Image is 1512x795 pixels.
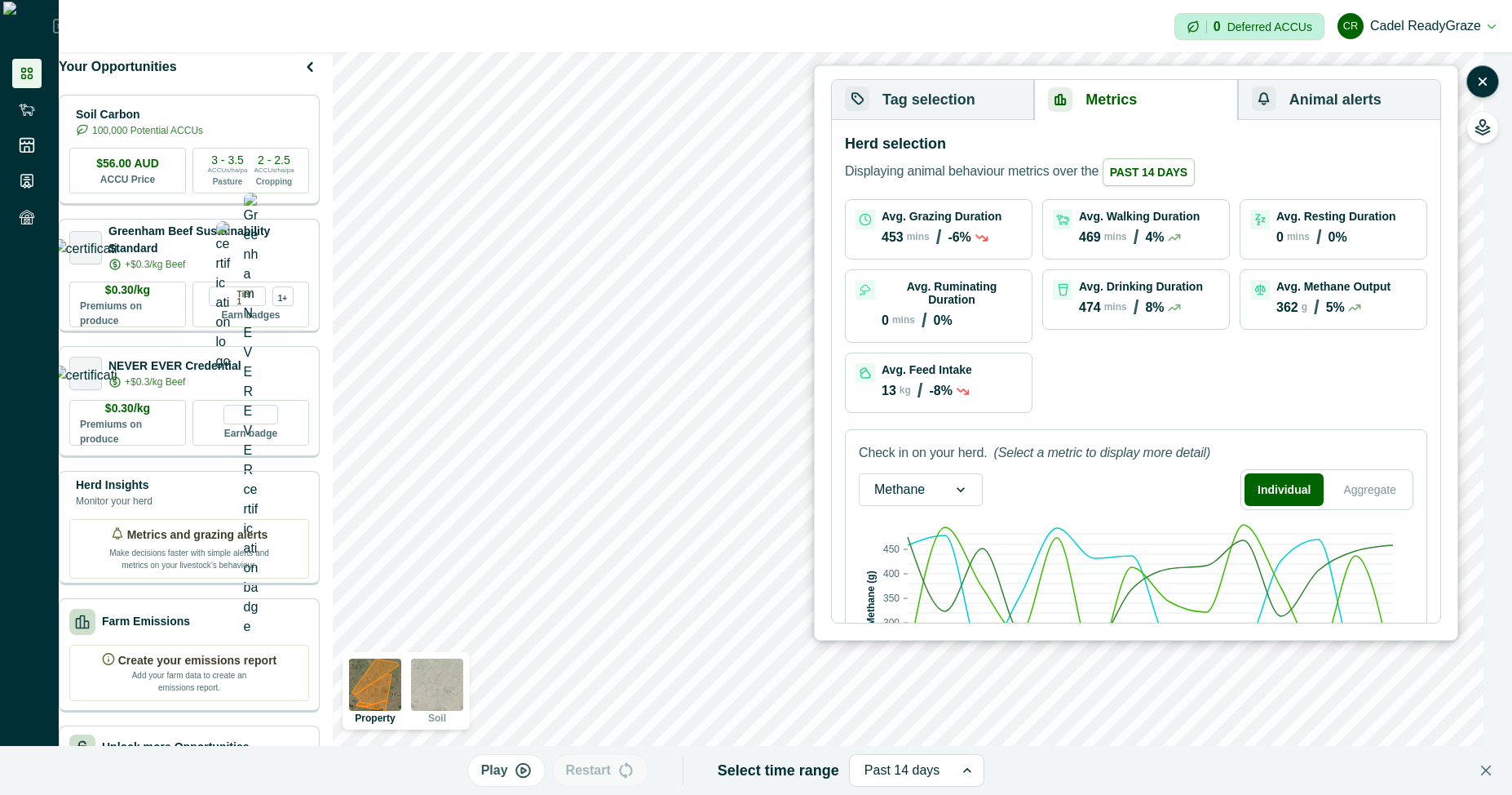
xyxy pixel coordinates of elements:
[718,760,839,782] p: Select time range
[882,230,904,245] p: 453
[859,443,987,463] p: Check in on your herd.
[883,568,900,580] text: 400
[1287,231,1310,242] p: mins
[208,166,248,175] p: ACCUs/ha/pa
[53,239,119,255] img: certification logo
[1079,280,1203,293] p: Avg. Drinking Duration
[254,166,294,175] p: ACCUs/ha/pa
[1103,158,1195,186] span: Past 14 days
[481,761,508,780] p: Play
[1134,226,1139,249] p: /
[105,400,150,417] p: $0.30/kg
[1316,226,1322,249] p: /
[125,375,185,389] p: +$0.3/kg Beef
[76,494,153,509] p: Monitor your herd
[256,175,292,188] p: Cropping
[224,424,277,441] p: Earn badge
[102,613,190,630] p: Farm Emissions
[922,309,927,332] p: /
[80,417,175,446] p: Premiums on produce
[216,221,231,371] img: certification logo
[1079,230,1101,245] p: 469
[845,133,946,155] p: Herd selection
[883,617,900,628] text: 300
[1302,301,1307,313] p: g
[1079,300,1101,315] p: 474
[59,57,177,77] p: Your Opportunities
[1214,20,1221,33] p: 0
[467,754,546,787] button: Play
[221,306,280,322] p: Earn badges
[1337,7,1496,46] button: Cadel ReadyGrazeCadel ReadyGraze
[892,314,915,326] p: mins
[102,739,249,756] p: Unlock more Opportunities
[108,544,271,571] p: Make decisions faster with simple alerts and metrics on your livestock’s behaviour.
[882,280,1022,306] p: Avg. Ruminating Duration
[1238,80,1440,120] button: Animal alerts
[1329,230,1347,245] p: 0%
[211,154,244,166] p: 3 - 3.5
[237,287,259,305] p: Tier 1
[936,226,942,249] p: /
[929,384,952,398] p: -8%
[53,366,119,382] img: certification logo
[566,761,611,780] p: Restart
[832,80,1034,120] button: Tag selection
[1245,473,1324,506] button: Individual
[948,230,970,245] p: -6%
[865,571,877,625] text: Methane (g)
[272,286,294,306] div: more credentials avaialble
[92,123,203,138] p: 100,000 Potential ACCUs
[883,593,900,604] text: 350
[917,380,923,402] p: /
[1079,210,1200,223] p: Avg. Walking Duration
[128,669,250,694] p: Add your farm data to create an emissions report.
[882,384,896,398] p: 13
[882,363,972,376] p: Avg. Feed Intake
[552,754,648,787] button: Restart
[3,2,53,51] img: Logo
[882,210,1001,223] p: Avg. Grazing Duration
[213,175,243,188] p: Pasture
[127,526,268,544] p: Metrics and grazing alerts
[349,659,401,711] img: property preview
[1104,231,1127,242] p: mins
[108,223,309,257] p: Greenham Beef Sustainability Standard
[278,291,287,302] p: 1+
[258,154,290,166] p: 2 - 2.5
[882,313,889,328] p: 0
[993,443,1210,463] p: (Select a metric to display more detail)
[883,544,900,555] text: 450
[96,155,159,172] p: $56.00 AUD
[244,193,259,637] img: Greenham NEVER EVER certification badge
[1145,300,1164,315] p: 8%
[105,282,150,299] p: $0.30/kg
[907,231,930,242] p: mins
[934,313,953,328] p: 0%
[1145,230,1164,245] p: 4%
[1330,473,1409,506] button: Aggregate
[1276,280,1390,293] p: Avg. Methane Output
[845,158,1195,186] p: Displaying animal behaviour metrics over the
[1034,80,1237,120] button: Metrics
[428,713,446,723] p: Soil
[76,106,203,123] p: Soil Carbon
[1104,301,1127,313] p: mins
[355,713,395,723] p: Property
[1227,20,1312,33] p: Deferred ACCUs
[80,299,175,328] p: Premiums on produce
[1276,210,1396,223] p: Avg. Resting Duration
[1314,296,1320,319] p: /
[1134,296,1139,319] p: /
[108,358,241,375] p: NEVER EVER Credential
[1276,300,1298,315] p: 362
[76,477,153,494] p: Herd Insights
[900,384,911,396] p: kg
[1326,300,1345,315] p: 5%
[411,659,463,711] img: soil preview
[1276,230,1284,245] p: 0
[333,52,1483,795] canvas: Map
[118,652,277,669] p: Create your emissions report
[100,172,155,187] p: ACCU Price
[1473,757,1499,784] button: Close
